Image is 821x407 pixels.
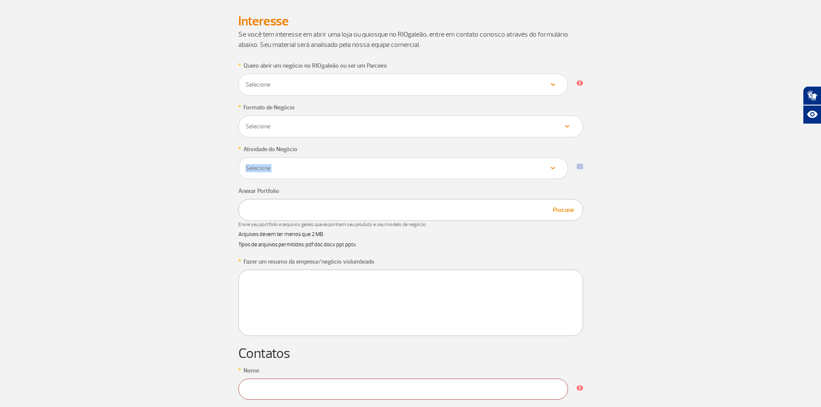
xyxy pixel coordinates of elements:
button: Abrir tradutor de língua de sinais. [803,86,821,105]
small: Arquivos devem ter menos que 2 MB. [238,231,324,238]
button: Abrir recursos assistivos. [803,105,821,124]
label: Nome [243,366,259,375]
small: Tipos de arquivos permitidos: pdf doc docx ppt pptx. [238,241,357,248]
label: Formato de Negócio [243,103,295,112]
label: Anexar Portfolio [238,186,279,196]
h2: Contatos [238,345,583,362]
label: Fazer um resumo da empresa/negócio vislumbrado [243,257,375,266]
div: Plugin de acessibilidade da Hand Talk. [803,86,821,124]
label: Atividade do Negócio [243,145,297,154]
label: Quero abrir um negócio no RIOgaleão ou ser um Parceiro [243,61,387,70]
h2: Interesse [238,13,583,29]
button: Procurar [550,205,577,215]
p: Se você tem interesse em abrir uma loja ou quiosque no RIOgaleão, entre em contato conosco atravé... [238,29,583,50]
span: Envie seu portfolio e arquivos gerais que exponham seu produto e seu modelo de negócio. [238,221,583,229]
